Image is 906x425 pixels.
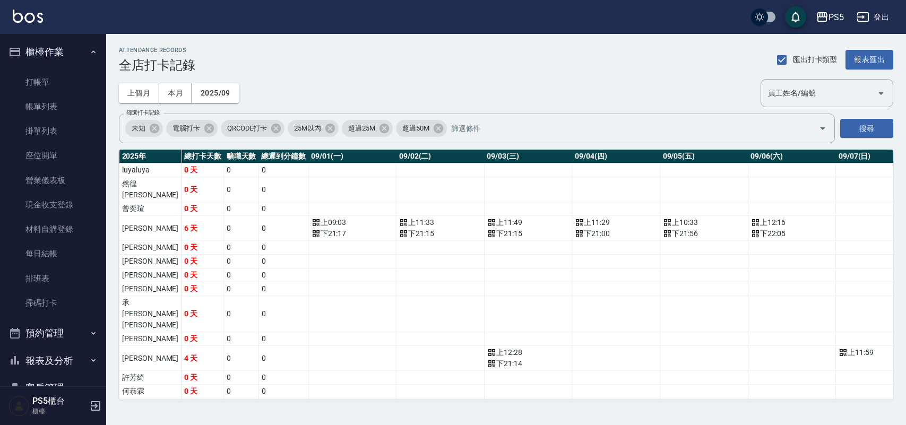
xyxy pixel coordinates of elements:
[182,296,224,332] td: 0 天
[32,406,87,416] p: 櫃檯
[119,385,182,398] td: 何恭霖
[751,217,833,228] div: 上 12:16
[119,163,182,177] td: luyaluya
[119,58,195,73] h3: 全店打卡記錄
[182,150,224,163] th: 總打卡天數
[840,119,893,138] button: 搜尋
[258,371,308,385] td: 0
[852,7,893,27] button: 登出
[748,150,836,163] th: 09/06(六)
[224,268,259,282] td: 0
[192,83,239,103] button: 2025/09
[4,70,102,94] a: 打帳單
[4,217,102,241] a: 材料自購登錄
[258,332,308,346] td: 0
[829,11,844,24] div: PS5
[4,94,102,119] a: 帳單列表
[312,217,394,228] div: 上 09:03
[399,228,481,239] div: 下 21:15
[487,217,570,228] div: 上 11:49
[4,319,102,347] button: 預約管理
[166,123,206,134] span: 電腦打卡
[119,83,159,103] button: 上個月
[119,296,182,332] td: 承[PERSON_NAME][PERSON_NAME]
[224,398,259,412] td: 0
[484,150,572,163] th: 09/03(三)
[312,228,394,239] div: 下 21:17
[182,332,224,346] td: 0 天
[182,216,224,241] td: 6 天
[4,119,102,143] a: 掛單列表
[4,143,102,168] a: 座位開單
[182,282,224,296] td: 0 天
[221,123,274,134] span: QRCODE打卡
[119,216,182,241] td: [PERSON_NAME]
[258,177,308,202] td: 0
[487,358,570,369] div: 下 21:14
[119,332,182,346] td: [PERSON_NAME]
[224,150,259,163] th: 曠職天數
[4,374,102,402] button: 客戶管理
[224,371,259,385] td: 0
[224,241,259,255] td: 0
[487,347,570,358] div: 上 12:28
[873,85,890,102] button: Open
[258,282,308,296] td: 0
[224,163,259,177] td: 0
[4,193,102,217] a: 現金收支登錄
[119,398,182,412] td: 鄭博霖
[845,50,893,70] button: 報表匯出
[448,119,800,138] input: 篩選條件
[4,241,102,266] a: 每日結帳
[258,296,308,332] td: 0
[224,296,259,332] td: 0
[575,217,657,228] div: 上 11:29
[4,347,102,375] button: 報表及分析
[258,385,308,398] td: 0
[342,120,393,137] div: 超過25M
[119,268,182,282] td: [PERSON_NAME]
[224,346,259,371] td: 0
[663,217,745,228] div: 上 10:33
[288,120,339,137] div: 25M以內
[785,6,806,28] button: save
[288,123,327,134] span: 25M以內
[119,346,182,371] td: [PERSON_NAME]
[224,282,259,296] td: 0
[182,268,224,282] td: 0 天
[258,163,308,177] td: 0
[119,282,182,296] td: [PERSON_NAME]
[119,150,182,163] th: 2025 年
[572,150,660,163] th: 09/04(四)
[119,47,195,54] h2: ATTENDANCE RECORDS
[396,150,485,163] th: 09/02(二)
[4,266,102,291] a: 排班表
[575,228,657,239] div: 下 21:00
[342,123,382,134] span: 超過25M
[182,177,224,202] td: 0 天
[258,268,308,282] td: 0
[258,346,308,371] td: 0
[224,202,259,216] td: 0
[119,371,182,385] td: 許芳綺
[224,216,259,241] td: 0
[224,385,259,398] td: 0
[258,255,308,268] td: 0
[4,168,102,193] a: 營業儀表板
[182,385,224,398] td: 0 天
[258,202,308,216] td: 0
[224,332,259,346] td: 0
[258,216,308,241] td: 0
[814,120,831,137] button: Open
[4,38,102,66] button: 櫃檯作業
[221,120,285,137] div: QRCODE打卡
[182,163,224,177] td: 0 天
[258,150,308,163] th: 總遲到分鐘數
[4,291,102,315] a: 掃碼打卡
[182,371,224,385] td: 0 天
[32,396,87,406] h5: PS5櫃台
[812,6,848,28] button: PS5
[159,83,192,103] button: 本月
[663,228,745,239] div: 下 21:56
[487,228,570,239] div: 下 21:15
